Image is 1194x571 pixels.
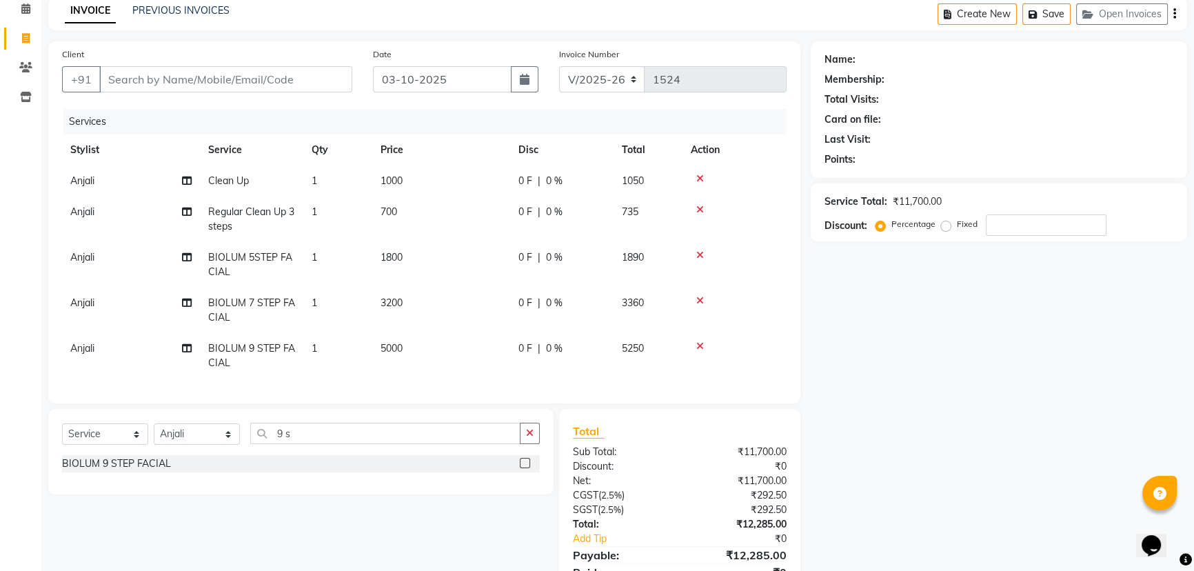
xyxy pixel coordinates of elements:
[824,112,881,127] div: Card on file:
[680,547,797,563] div: ₹12,285.00
[824,219,867,233] div: Discount:
[563,532,700,546] a: Add Tip
[518,205,532,219] span: 0 F
[1076,3,1168,25] button: Open Invoices
[312,206,317,218] span: 1
[70,251,94,263] span: Anjali
[303,134,372,166] th: Qty
[538,174,540,188] span: |
[132,4,230,17] a: PREVIOUS INVOICES
[563,547,680,563] div: Payable:
[824,152,856,167] div: Points:
[312,342,317,354] span: 1
[381,251,403,263] span: 1800
[563,488,680,503] div: ( )
[680,517,797,532] div: ₹12,285.00
[546,250,563,265] span: 0 %
[824,52,856,67] div: Name:
[573,424,605,439] span: Total
[518,250,532,265] span: 0 F
[699,532,797,546] div: ₹0
[546,341,563,356] span: 0 %
[538,250,540,265] span: |
[601,490,622,501] span: 2.5%
[680,503,797,517] div: ₹292.50
[373,48,392,61] label: Date
[682,134,787,166] th: Action
[938,3,1017,25] button: Create New
[563,445,680,459] div: Sub Total:
[62,48,84,61] label: Client
[680,474,797,488] div: ₹11,700.00
[70,206,94,218] span: Anjali
[680,459,797,474] div: ₹0
[381,297,403,309] span: 3200
[614,134,682,166] th: Total
[312,251,317,263] span: 1
[63,109,797,134] div: Services
[622,174,644,187] span: 1050
[680,488,797,503] div: ₹292.50
[622,297,644,309] span: 3360
[824,132,871,147] div: Last Visit:
[546,174,563,188] span: 0 %
[518,296,532,310] span: 0 F
[250,423,520,444] input: Search or Scan
[62,134,200,166] th: Stylist
[893,194,942,209] div: ₹11,700.00
[62,66,101,92] button: +91
[680,445,797,459] div: ₹11,700.00
[1136,516,1180,557] iframe: chat widget
[622,251,644,263] span: 1890
[510,134,614,166] th: Disc
[546,205,563,219] span: 0 %
[312,174,317,187] span: 1
[824,92,879,107] div: Total Visits:
[563,459,680,474] div: Discount:
[70,174,94,187] span: Anjali
[70,297,94,309] span: Anjali
[518,341,532,356] span: 0 F
[573,503,598,516] span: SGST
[538,296,540,310] span: |
[600,504,621,515] span: 2.5%
[70,342,94,354] span: Anjali
[208,297,295,323] span: BIOLUM 7 STEP FACIAL
[200,134,303,166] th: Service
[563,517,680,532] div: Total:
[957,218,978,230] label: Fixed
[208,206,294,232] span: Regular Clean Up 3 steps
[622,342,644,354] span: 5250
[208,251,292,278] span: BIOLUM 5STEP FACIAL
[563,474,680,488] div: Net:
[563,503,680,517] div: ( )
[99,66,352,92] input: Search by Name/Mobile/Email/Code
[381,174,403,187] span: 1000
[891,218,935,230] label: Percentage
[622,206,638,218] span: 735
[62,457,171,471] div: BIOLUM 9 STEP FACIAL
[824,194,887,209] div: Service Total:
[538,341,540,356] span: |
[208,342,295,369] span: BIOLUM 9 STEP FACIAL
[372,134,510,166] th: Price
[381,206,397,218] span: 700
[381,342,403,354] span: 5000
[573,489,598,501] span: CGST
[824,72,884,87] div: Membership:
[559,48,619,61] label: Invoice Number
[538,205,540,219] span: |
[312,297,317,309] span: 1
[208,174,249,187] span: Clean Up
[518,174,532,188] span: 0 F
[1022,3,1071,25] button: Save
[546,296,563,310] span: 0 %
